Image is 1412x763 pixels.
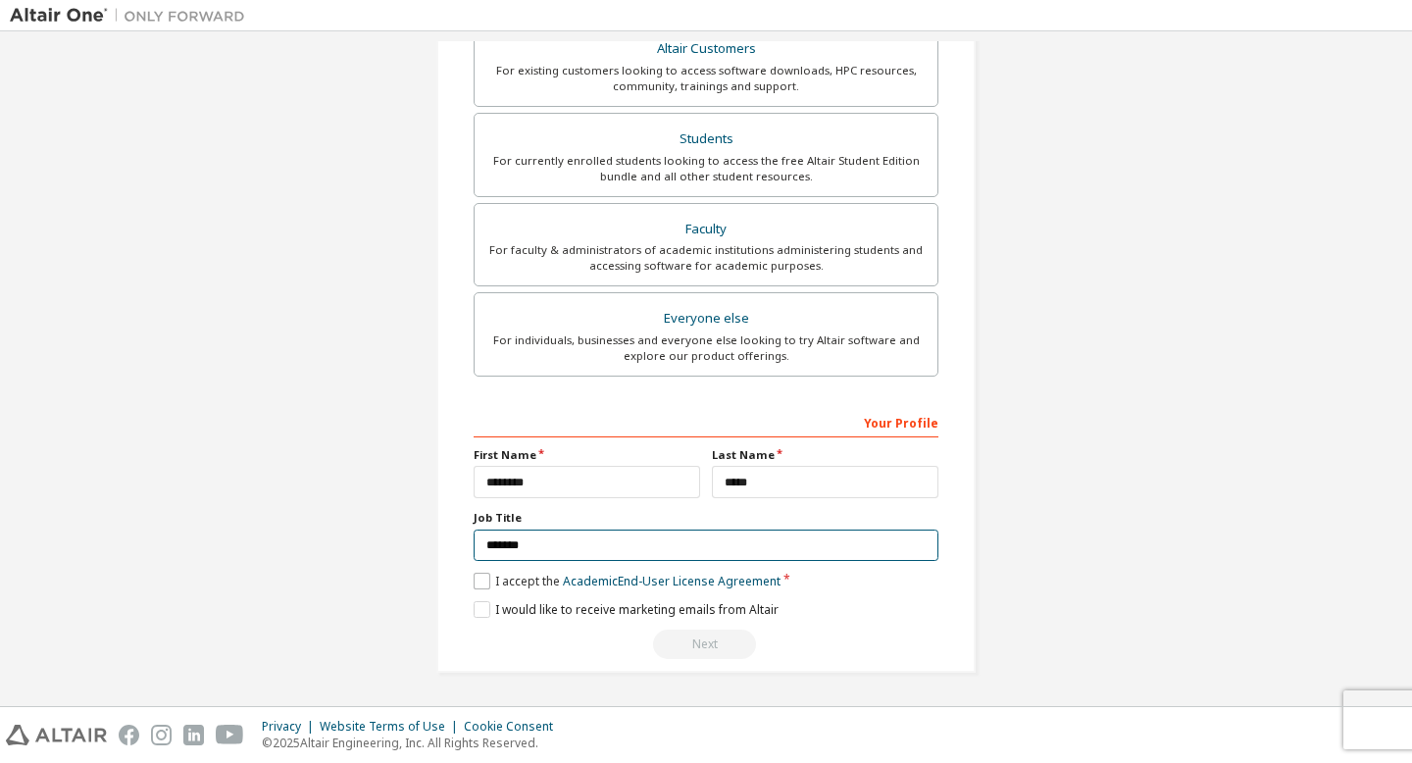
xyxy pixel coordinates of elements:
img: altair_logo.svg [6,725,107,745]
div: Privacy [262,719,320,735]
div: Everyone else [486,305,926,332]
img: youtube.svg [216,725,244,745]
label: I accept the [474,573,781,589]
label: Last Name [712,447,938,463]
div: For individuals, businesses and everyone else looking to try Altair software and explore our prod... [486,332,926,364]
a: Academic End-User License Agreement [563,573,781,589]
div: Students [486,126,926,153]
div: Read and acccept EULA to continue [474,630,938,659]
label: First Name [474,447,700,463]
p: © 2025 Altair Engineering, Inc. All Rights Reserved. [262,735,565,751]
label: Job Title [474,510,938,526]
div: Website Terms of Use [320,719,464,735]
div: For faculty & administrators of academic institutions administering students and accessing softwa... [486,242,926,274]
label: I would like to receive marketing emails from Altair [474,601,779,618]
img: facebook.svg [119,725,139,745]
div: Altair Customers [486,35,926,63]
img: instagram.svg [151,725,172,745]
div: For currently enrolled students looking to access the free Altair Student Edition bundle and all ... [486,153,926,184]
div: Cookie Consent [464,719,565,735]
div: Faculty [486,216,926,243]
img: Altair One [10,6,255,25]
div: Your Profile [474,406,938,437]
div: For existing customers looking to access software downloads, HPC resources, community, trainings ... [486,63,926,94]
img: linkedin.svg [183,725,204,745]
